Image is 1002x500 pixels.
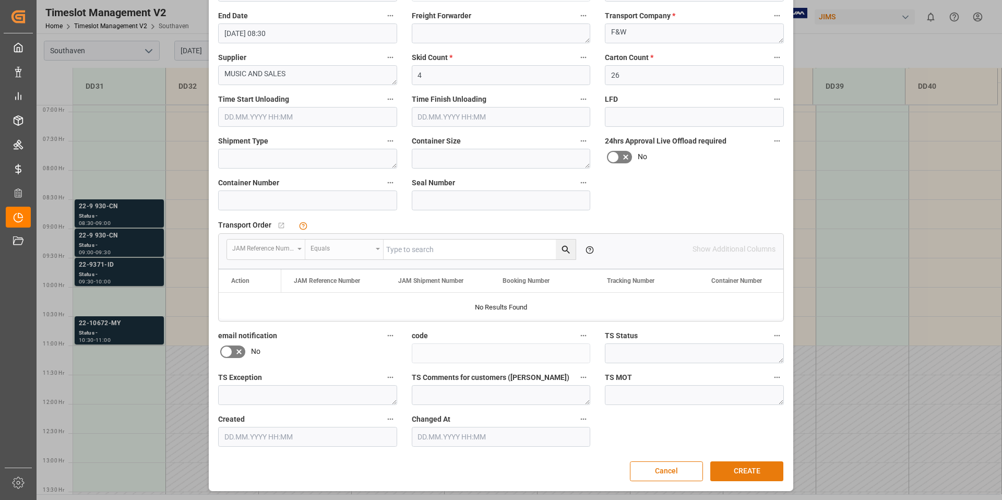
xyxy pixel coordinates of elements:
[251,346,260,357] span: No
[384,329,397,342] button: email notification
[398,277,463,284] span: JAM Shipment Number
[412,330,428,341] span: code
[384,240,576,259] input: Type to search
[577,176,590,189] button: Seal Number
[384,51,397,64] button: Supplier
[218,52,246,63] span: Supplier
[605,23,784,43] textarea: F&W
[218,427,397,447] input: DD.MM.YYYY HH:MM
[605,372,632,383] span: TS MOT
[605,10,675,21] span: Transport Company
[770,371,784,384] button: TS MOT
[218,372,262,383] span: TS Exception
[384,412,397,426] button: Created
[630,461,703,481] button: Cancel
[605,330,638,341] span: TS Status
[218,330,277,341] span: email notification
[384,371,397,384] button: TS Exception
[577,9,590,22] button: Freight Forwarder
[770,92,784,106] button: LFD
[710,461,783,481] button: CREATE
[227,240,305,259] button: open menu
[577,412,590,426] button: Changed At
[711,277,762,284] span: Container Number
[218,10,248,21] span: End Date
[218,23,397,43] input: DD.MM.YYYY HH:MM
[231,277,249,284] div: Action
[412,52,452,63] span: Skid Count
[605,52,653,63] span: Carton Count
[218,94,289,105] span: Time Start Unloading
[577,371,590,384] button: TS Comments for customers ([PERSON_NAME])
[218,107,397,127] input: DD.MM.YYYY HH:MM
[218,220,271,231] span: Transport Order
[384,134,397,148] button: Shipment Type
[577,51,590,64] button: Skid Count *
[384,9,397,22] button: End Date
[412,372,569,383] span: TS Comments for customers ([PERSON_NAME])
[232,241,294,253] div: JAM Reference Number
[605,94,618,105] span: LFD
[770,329,784,342] button: TS Status
[503,277,550,284] span: Booking Number
[412,427,591,447] input: DD.MM.YYYY HH:MM
[412,107,591,127] input: DD.MM.YYYY HH:MM
[412,94,486,105] span: Time Finish Unloading
[770,51,784,64] button: Carton Count *
[218,414,245,425] span: Created
[412,10,471,21] span: Freight Forwarder
[218,65,397,85] textarea: MUSIC AND SALES
[384,92,397,106] button: Time Start Unloading
[311,241,372,253] div: Equals
[412,177,455,188] span: Seal Number
[218,177,279,188] span: Container Number
[770,9,784,22] button: Transport Company *
[770,134,784,148] button: 24hrs Approval Live Offload required
[412,414,450,425] span: Changed At
[577,92,590,106] button: Time Finish Unloading
[577,329,590,342] button: code
[605,136,726,147] span: 24hrs Approval Live Offload required
[556,240,576,259] button: search button
[294,277,360,284] span: JAM Reference Number
[305,240,384,259] button: open menu
[607,277,654,284] span: Tracking Number
[638,151,647,162] span: No
[384,176,397,189] button: Container Number
[577,134,590,148] button: Container Size
[412,136,461,147] span: Container Size
[218,136,268,147] span: Shipment Type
